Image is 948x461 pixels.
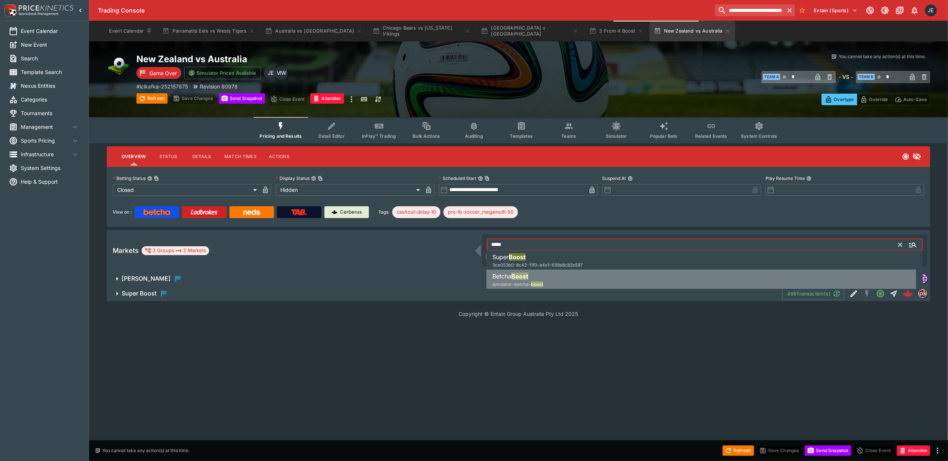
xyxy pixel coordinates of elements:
[318,176,323,181] button: Copy To Clipboard
[439,175,476,181] p: Scheduled Start
[492,281,531,287] span: simulator-betcha-
[510,133,533,139] span: Templates
[310,93,344,104] button: Abandon
[21,137,71,144] span: Sports Pricing
[260,133,302,139] span: Pricing and Results
[887,287,901,300] button: Straight
[509,253,526,261] span: Boost
[21,27,80,35] span: Event Calendar
[218,148,262,166] button: Match Times
[21,82,80,90] span: Nexus Entities
[465,133,483,139] span: Auditing
[443,208,518,216] span: pro-lb-soccer_megamulti-50
[145,246,206,255] div: 2 Groups 2 Markets
[107,271,784,286] button: [PERSON_NAME]
[876,289,885,298] svg: Open
[919,290,927,298] img: pricekinetics
[901,286,915,301] a: ffcb14ba-032a-4939-8cb8-4955ede2db52
[113,206,132,218] label: View on :
[606,133,627,139] span: Simulator
[276,175,310,181] p: Display Status
[782,287,844,300] button: 466Transaction(s)
[492,253,509,261] span: Super
[796,4,808,16] button: No Bookmarks
[723,445,754,456] button: Refresh
[152,148,185,166] button: Status
[113,184,260,196] div: Closed
[392,208,440,216] span: cashout-delay-10
[122,275,171,283] h6: [PERSON_NAME]
[918,289,927,298] div: pricekinetics
[158,21,259,41] button: Parramatta Eels vs Wests Tigers
[650,21,735,41] button: New Zealand vs Australia
[413,133,440,139] span: Bulk Actions
[906,238,919,251] button: Close
[903,288,913,299] div: ffcb14ba-032a-4939-8cb8-4955ede2db52
[628,176,633,181] button: Suspend At
[869,96,888,103] p: Override
[107,286,782,301] button: Super Boost
[143,209,170,215] img: Betcha
[291,209,307,215] img: TabNZ
[21,164,80,172] span: System Settings
[368,21,475,41] button: Chicago Bears vs [US_STATE] Vikings
[262,148,296,166] button: Actions
[191,209,218,215] img: Ladbrokes
[122,290,156,297] h6: Super Boost
[154,176,159,181] button: Copy To Clipboard
[822,94,930,105] div: Start From
[264,66,277,80] div: James Edlin
[874,287,887,300] button: Open
[857,94,891,105] button: Override
[741,133,777,139] span: System Controls
[805,445,851,456] button: Send Snapshot
[933,446,942,455] button: more
[21,123,71,131] span: Management
[763,74,780,80] span: Team A
[511,273,528,280] span: Boost
[147,176,152,181] button: Betting StatusCopy To Clipboard
[2,3,17,18] img: PriceKinetics Logo
[116,148,152,166] button: Overview
[602,175,626,181] p: Suspend At
[105,21,156,41] button: Event Calendar
[478,176,483,181] button: Scheduled StartCopy To Clipboard
[891,94,930,105] button: Auto-Save
[810,4,862,16] button: Select Tenant
[392,206,440,218] div: Betting Target: cerberus
[834,96,854,103] p: Overtype
[650,133,678,139] span: Popular Bets
[318,133,345,139] span: Detail Editor
[443,206,518,218] div: Betting Target: cerberus
[861,287,874,300] button: SGM Disabled
[918,274,927,283] div: simulator
[113,246,139,255] h5: Markets
[903,288,913,299] img: logo-cerberus--red.svg
[492,273,511,280] span: Betcha
[378,206,389,218] label: Tags:
[149,69,177,77] p: Game Over
[492,262,583,268] span: 3ce053b0-8c42-11f0-a4e1-639a8c82e597
[897,445,930,456] button: Abandon
[806,176,812,181] button: Play Resume Time
[184,67,261,79] button: Simulator Prices Available
[485,176,490,181] button: Copy To Clipboard
[904,96,927,103] p: Auto-Save
[107,53,131,77] img: soccer.png
[136,93,168,104] button: Refresh
[908,4,921,17] button: Notifications
[362,133,396,139] span: InPlay™ Trading
[585,21,648,41] button: 3 From 4 Boost
[331,209,337,215] img: Cerberus
[531,281,543,287] span: boost
[219,93,265,104] button: Send Snapshot
[839,53,926,60] p: You cannot take any action(s) at this time.
[21,109,80,117] span: Tournaments
[878,4,892,17] button: Toggle light/dark mode
[200,83,238,90] p: Revision 80978
[21,150,71,158] span: Infrastructure
[324,206,369,218] a: Cerberus
[98,7,712,14] div: Trading Console
[21,96,80,103] span: Categories
[902,153,909,160] svg: Closed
